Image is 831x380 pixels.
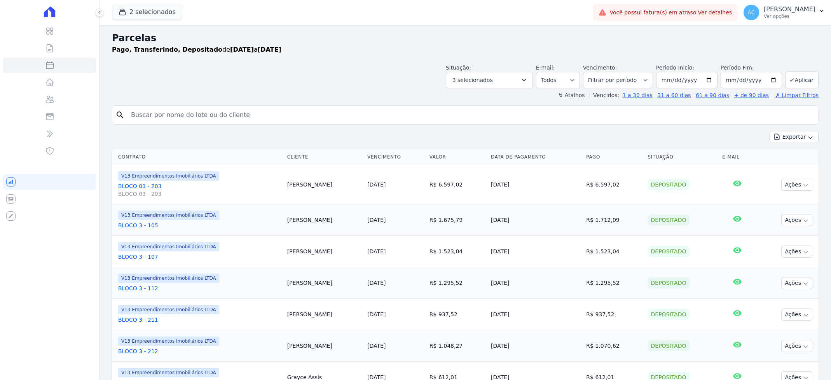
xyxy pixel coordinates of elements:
td: R$ 937,52 [426,299,488,330]
th: E-mail [719,149,756,165]
a: BLOCO 03 - 203BLOCO 03 - 203 [118,182,281,198]
a: ✗ Limpar Filtros [772,92,819,98]
a: [DATE] [367,311,386,317]
button: Ações [781,309,812,321]
p: Ver opções [764,13,815,19]
div: Depositado [648,340,690,351]
input: Buscar por nome do lote ou do cliente [126,107,815,123]
span: V13 Empreendimentos Imobiliários LTDA [118,211,219,220]
a: BLOCO 3 - 112 [118,284,281,292]
a: BLOCO 3 - 105 [118,221,281,229]
label: Período Inicío: [656,64,694,71]
button: AC [PERSON_NAME] Ver opções [737,2,831,23]
td: [DATE] [488,204,583,236]
td: R$ 1.295,52 [426,267,488,299]
strong: [DATE] [258,46,281,53]
td: [PERSON_NAME] [284,330,364,362]
th: Vencimento [364,149,426,165]
a: 61 a 90 dias [696,92,729,98]
strong: Pago, Transferindo, Depositado [112,46,222,53]
span: V13 Empreendimentos Imobiliários LTDA [118,368,219,377]
button: Aplicar [785,71,819,88]
span: Você possui fatura(s) em atraso. [609,9,732,17]
td: [PERSON_NAME] [284,165,364,204]
td: R$ 6.597,02 [583,165,644,204]
td: R$ 1.523,04 [583,236,644,267]
a: + de 90 dias [734,92,769,98]
td: R$ 1.675,79 [426,204,488,236]
i: search [115,110,125,120]
a: [DATE] [367,280,386,286]
span: V13 Empreendimentos Imobiliários LTDA [118,171,219,181]
a: [DATE] [367,248,386,254]
label: ↯ Atalhos [558,92,585,98]
label: Período Fim: [721,64,782,72]
button: 3 selecionados [446,72,533,88]
td: R$ 1.048,27 [426,330,488,362]
label: Vencidos: [590,92,619,98]
td: R$ 1.070,62 [583,330,644,362]
td: R$ 937,52 [583,299,644,330]
td: [DATE] [488,267,583,299]
p: de a [112,45,281,54]
div: Depositado [648,214,690,225]
label: Situação: [446,64,471,71]
td: [DATE] [488,330,583,362]
strong: [DATE] [230,46,254,53]
a: [DATE] [367,343,386,349]
td: [DATE] [488,299,583,330]
a: 1 a 30 dias [623,92,653,98]
a: [DATE] [367,217,386,223]
td: R$ 6.597,02 [426,165,488,204]
a: [DATE] [367,181,386,188]
th: Contrato [112,149,284,165]
td: [PERSON_NAME] [284,204,364,236]
td: [PERSON_NAME] [284,236,364,267]
button: Ações [781,179,812,191]
span: BLOCO 03 - 203 [118,190,281,198]
span: V13 Empreendimentos Imobiliários LTDA [118,305,219,314]
th: Data de Pagamento [488,149,583,165]
a: BLOCO 3 - 211 [118,316,281,324]
td: R$ 1.295,52 [583,267,644,299]
td: R$ 1.523,04 [426,236,488,267]
button: Ações [781,277,812,289]
div: Depositado [648,309,690,320]
div: Depositado [648,179,690,190]
td: [DATE] [488,165,583,204]
a: BLOCO 3 - 107 [118,253,281,261]
span: V13 Empreendimentos Imobiliários LTDA [118,242,219,251]
th: Cliente [284,149,364,165]
td: R$ 1.712,09 [583,204,644,236]
div: Depositado [648,277,690,288]
button: Ações [781,214,812,226]
p: [PERSON_NAME] [764,5,815,13]
span: 3 selecionados [452,75,493,85]
span: V13 Empreendimentos Imobiliários LTDA [118,336,219,346]
button: Exportar [770,131,819,143]
a: BLOCO 3 - 212 [118,347,281,355]
td: [PERSON_NAME] [284,267,364,299]
button: Ações [781,340,812,352]
a: Ver detalhes [698,9,732,16]
h2: Parcelas [112,31,819,45]
th: Valor [426,149,488,165]
span: AC [748,10,755,15]
label: E-mail: [536,64,555,71]
td: [DATE] [488,236,583,267]
th: Situação [645,149,719,165]
span: V13 Empreendimentos Imobiliários LTDA [118,274,219,283]
button: Ações [781,246,812,258]
label: Vencimento: [583,64,617,71]
a: 31 a 60 dias [657,92,691,98]
button: 2 selecionados [112,5,182,19]
div: Depositado [648,246,690,257]
td: [PERSON_NAME] [284,299,364,330]
th: Pago [583,149,644,165]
